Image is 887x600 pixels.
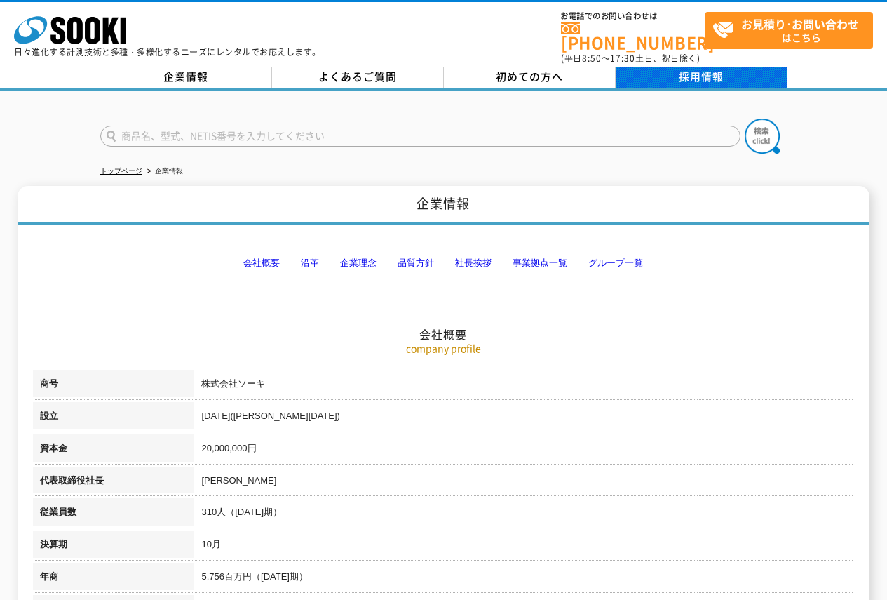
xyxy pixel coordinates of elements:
li: 企業情報 [144,164,183,179]
span: 8:50 [582,52,602,65]
p: 日々進化する計測技術と多種・多様化するニーズにレンタルでお応えします。 [14,48,321,56]
strong: お見積り･お問い合わせ [741,15,859,32]
a: よくあるご質問 [272,67,444,88]
a: お見積り･お問い合わせはこちら [705,12,873,49]
th: 設立 [33,402,194,434]
td: 310人（[DATE]期） [194,498,853,531]
a: 品質方針 [398,258,434,268]
a: 初めての方へ [444,67,616,88]
th: 決算期 [33,531,194,563]
td: [PERSON_NAME] [194,467,853,499]
th: 従業員数 [33,498,194,531]
th: 商号 [33,370,194,402]
td: 10月 [194,531,853,563]
a: 採用情報 [616,67,787,88]
h2: 会社概要 [33,187,853,342]
a: 企業理念 [340,258,377,268]
span: お電話でのお問い合わせは [561,12,705,20]
span: 17:30 [610,52,635,65]
span: はこちら [712,13,872,48]
td: 株式会社ソーキ [194,370,853,402]
input: 商品名、型式、NETIS番号を入力してください [100,126,740,147]
p: company profile [33,341,853,356]
img: btn_search.png [745,119,780,154]
th: 年商 [33,563,194,595]
a: グループ一覧 [588,258,643,268]
td: [DATE]([PERSON_NAME][DATE]) [194,402,853,434]
a: [PHONE_NUMBER] [561,22,705,51]
th: 代表取締役社長 [33,467,194,499]
a: 沿革 [301,258,319,268]
a: 社長挨拶 [455,258,492,268]
td: 20,000,000円 [194,434,853,467]
a: 会社概要 [243,258,280,268]
span: 初めての方へ [496,69,563,84]
a: 企業情報 [100,67,272,88]
td: 5,756百万円（[DATE]期） [194,563,853,595]
span: (平日 ～ 土日、祝日除く) [561,52,700,65]
a: 事業拠点一覧 [513,258,567,268]
h1: 企業情報 [18,186,869,225]
a: トップページ [100,167,142,175]
th: 資本金 [33,434,194,467]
